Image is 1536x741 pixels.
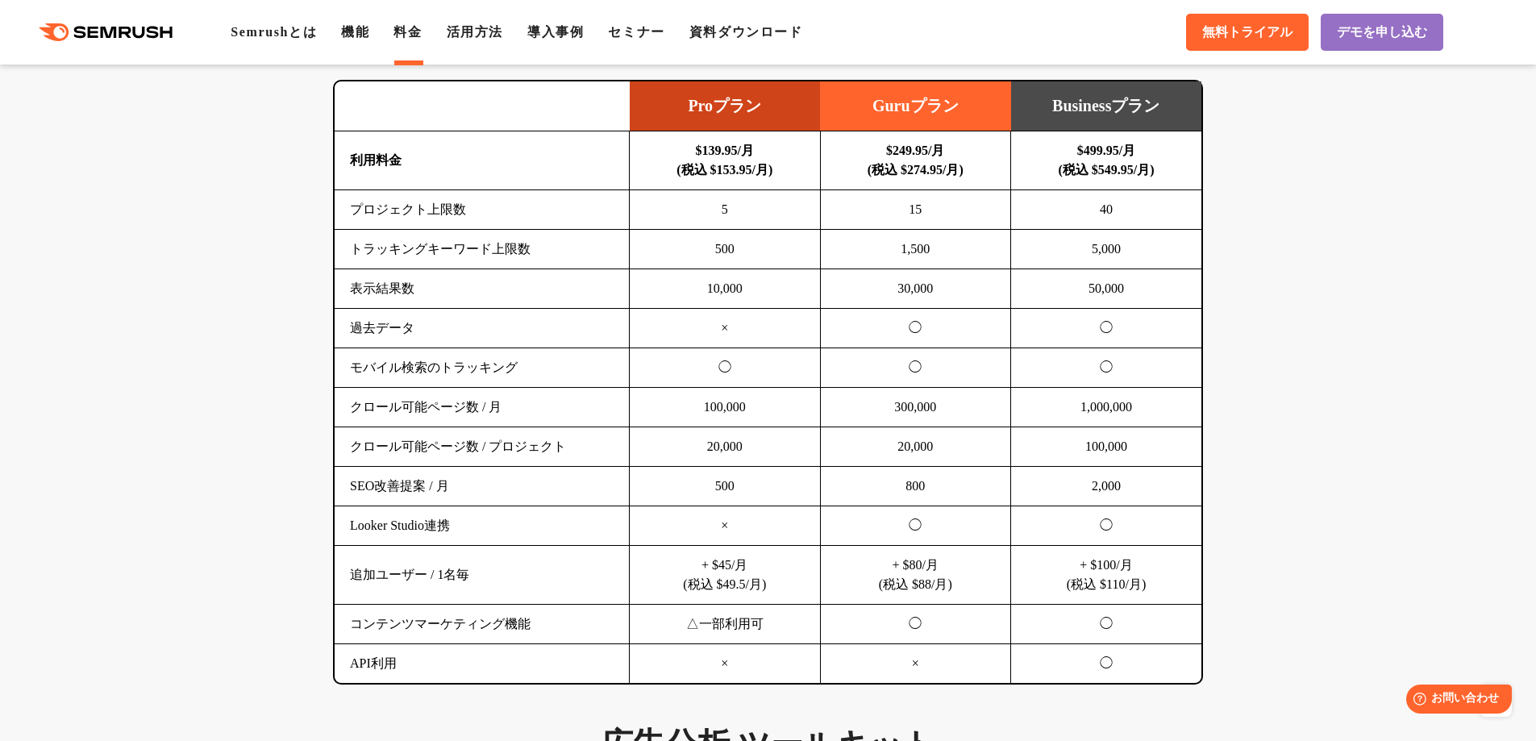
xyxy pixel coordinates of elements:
[820,388,1011,427] td: 300,000
[630,269,821,309] td: 10,000
[676,144,772,177] b: $139.95/月 (税込 $153.95/月)
[1011,190,1202,230] td: 40
[231,25,317,39] a: Semrushとは
[1011,230,1202,269] td: 5,000
[1011,427,1202,467] td: 100,000
[868,144,964,177] b: $249.95/月 (税込 $274.95/月)
[1011,644,1202,684] td: ◯
[1392,678,1518,723] iframe: Help widget launcher
[335,427,630,467] td: クロール可能ページ数 / プロジェクト
[820,546,1011,605] td: + $80/月 (税込 $88/月)
[1011,506,1202,546] td: ◯
[341,25,369,39] a: 機能
[1058,144,1154,177] b: $499.95/月 (税込 $549.95/月)
[1186,14,1309,51] a: 無料トライアル
[820,605,1011,644] td: ◯
[1011,605,1202,644] td: ◯
[630,81,821,131] td: Proプラン
[335,230,630,269] td: トラッキングキーワード上限数
[820,81,1011,131] td: Guruプラン
[1011,467,1202,506] td: 2,000
[335,644,630,684] td: API利用
[1011,269,1202,309] td: 50,000
[335,348,630,388] td: モバイル検索のトラッキング
[335,467,630,506] td: SEO改善提案 / 月
[820,190,1011,230] td: 15
[1321,14,1443,51] a: デモを申し込む
[630,309,821,348] td: ×
[630,230,821,269] td: 500
[630,546,821,605] td: + $45/月 (税込 $49.5/月)
[820,644,1011,684] td: ×
[820,506,1011,546] td: ◯
[630,644,821,684] td: ×
[630,348,821,388] td: ◯
[335,269,630,309] td: 表示結果数
[335,506,630,546] td: Looker Studio連携
[1011,348,1202,388] td: ◯
[335,190,630,230] td: プロジェクト上限数
[335,388,630,427] td: クロール可能ページ数 / 月
[820,230,1011,269] td: 1,500
[820,269,1011,309] td: 30,000
[630,506,821,546] td: ×
[393,25,422,39] a: 料金
[335,605,630,644] td: コンテンツマーケティング機能
[608,25,664,39] a: セミナー
[447,25,503,39] a: 活用方法
[1202,24,1292,41] span: 無料トライアル
[820,467,1011,506] td: 800
[335,309,630,348] td: 過去データ
[350,153,402,167] b: 利用料金
[820,309,1011,348] td: ◯
[1011,81,1202,131] td: Businessプラン
[1011,309,1202,348] td: ◯
[630,388,821,427] td: 100,000
[527,25,584,39] a: 導入事例
[630,190,821,230] td: 5
[1011,546,1202,605] td: + $100/月 (税込 $110/月)
[630,467,821,506] td: 500
[630,427,821,467] td: 20,000
[689,25,803,39] a: 資料ダウンロード
[1011,388,1202,427] td: 1,000,000
[1337,24,1427,41] span: デモを申し込む
[630,605,821,644] td: △一部利用可
[820,427,1011,467] td: 20,000
[820,348,1011,388] td: ◯
[335,546,630,605] td: 追加ユーザー / 1名毎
